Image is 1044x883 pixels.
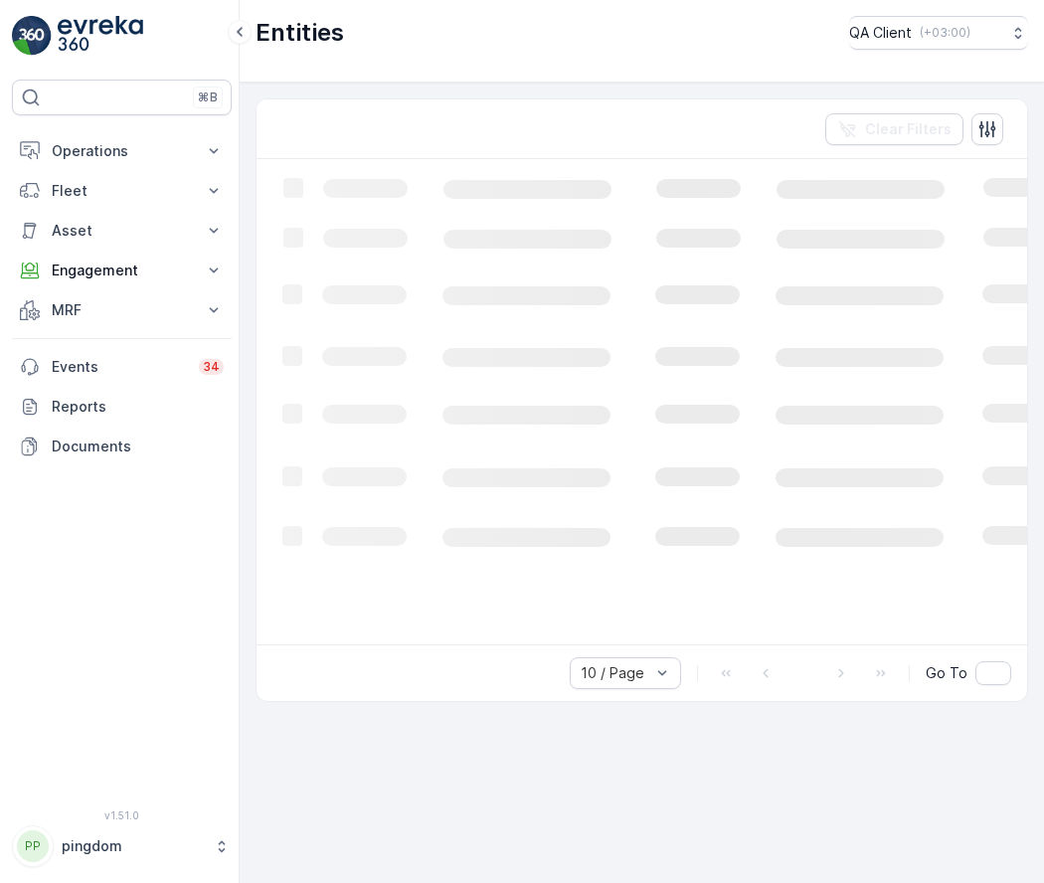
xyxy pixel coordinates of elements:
button: PPpingdom [12,825,232,867]
button: QA Client(+03:00) [849,16,1028,50]
p: Asset [52,221,192,241]
p: Fleet [52,181,192,201]
p: Engagement [52,261,192,280]
div: PP [17,830,49,862]
img: logo [12,16,52,56]
p: ( +03:00 ) [920,25,970,41]
p: Events [52,357,187,377]
button: MRF [12,290,232,330]
span: v 1.51.0 [12,809,232,821]
p: Operations [52,141,192,161]
button: Clear Filters [825,113,963,145]
img: logo_light-DOdMpM7g.png [58,16,143,56]
p: 34 [203,359,220,375]
a: Documents [12,427,232,466]
span: Go To [926,663,967,683]
p: ⌘B [198,89,218,105]
p: pingdom [62,836,204,856]
p: Documents [52,437,224,456]
p: Entities [256,17,344,49]
p: Reports [52,397,224,417]
a: Events34 [12,347,232,387]
button: Engagement [12,251,232,290]
p: QA Client [849,23,912,43]
p: Clear Filters [865,119,952,139]
button: Operations [12,131,232,171]
button: Fleet [12,171,232,211]
p: MRF [52,300,192,320]
button: Asset [12,211,232,251]
a: Reports [12,387,232,427]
